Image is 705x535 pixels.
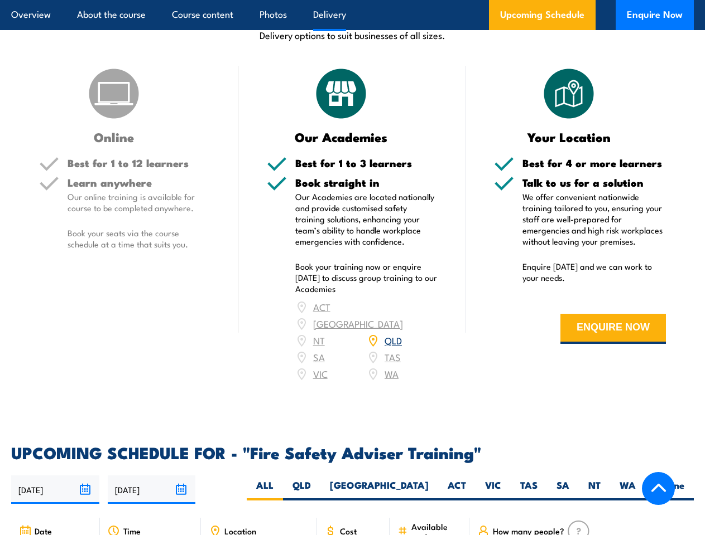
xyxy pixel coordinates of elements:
a: QLD [385,333,402,347]
p: Our online training is available for course to be completed anywhere. [68,191,211,213]
input: To date [108,475,196,504]
label: [GEOGRAPHIC_DATA] [320,479,438,500]
p: Delivery options to suit businesses of all sizes. [11,28,694,41]
label: ALL [247,479,283,500]
label: TAS [511,479,547,500]
input: From date [11,475,99,504]
label: ACT [438,479,476,500]
h3: Your Location [494,130,644,143]
h5: Talk to us for a solution [522,177,666,188]
h5: Best for 1 to 3 learners [295,158,439,168]
label: SA [547,479,579,500]
p: Our Academies are located nationally and provide customised safety training solutions, enhancing ... [295,191,439,247]
h5: Book straight in [295,177,439,188]
h5: Best for 1 to 12 learners [68,158,211,168]
h5: Best for 4 or more learners [522,158,666,168]
h2: UPCOMING SCHEDULE FOR - "Fire Safety Adviser Training" [11,445,694,459]
label: QLD [283,479,320,500]
h3: Online [39,130,189,143]
h3: Our Academies [267,130,416,143]
label: VIC [476,479,511,500]
p: We offer convenient nationwide training tailored to you, ensuring your staff are well-prepared fo... [522,191,666,247]
p: Book your training now or enquire [DATE] to discuss group training to our Academies [295,261,439,294]
label: WA [610,479,645,500]
h5: Learn anywhere [68,177,211,188]
label: NT [579,479,610,500]
button: ENQUIRE NOW [560,314,666,344]
p: Enquire [DATE] and we can work to your needs. [522,261,666,283]
p: Book your seats via the course schedule at a time that suits you. [68,227,211,250]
